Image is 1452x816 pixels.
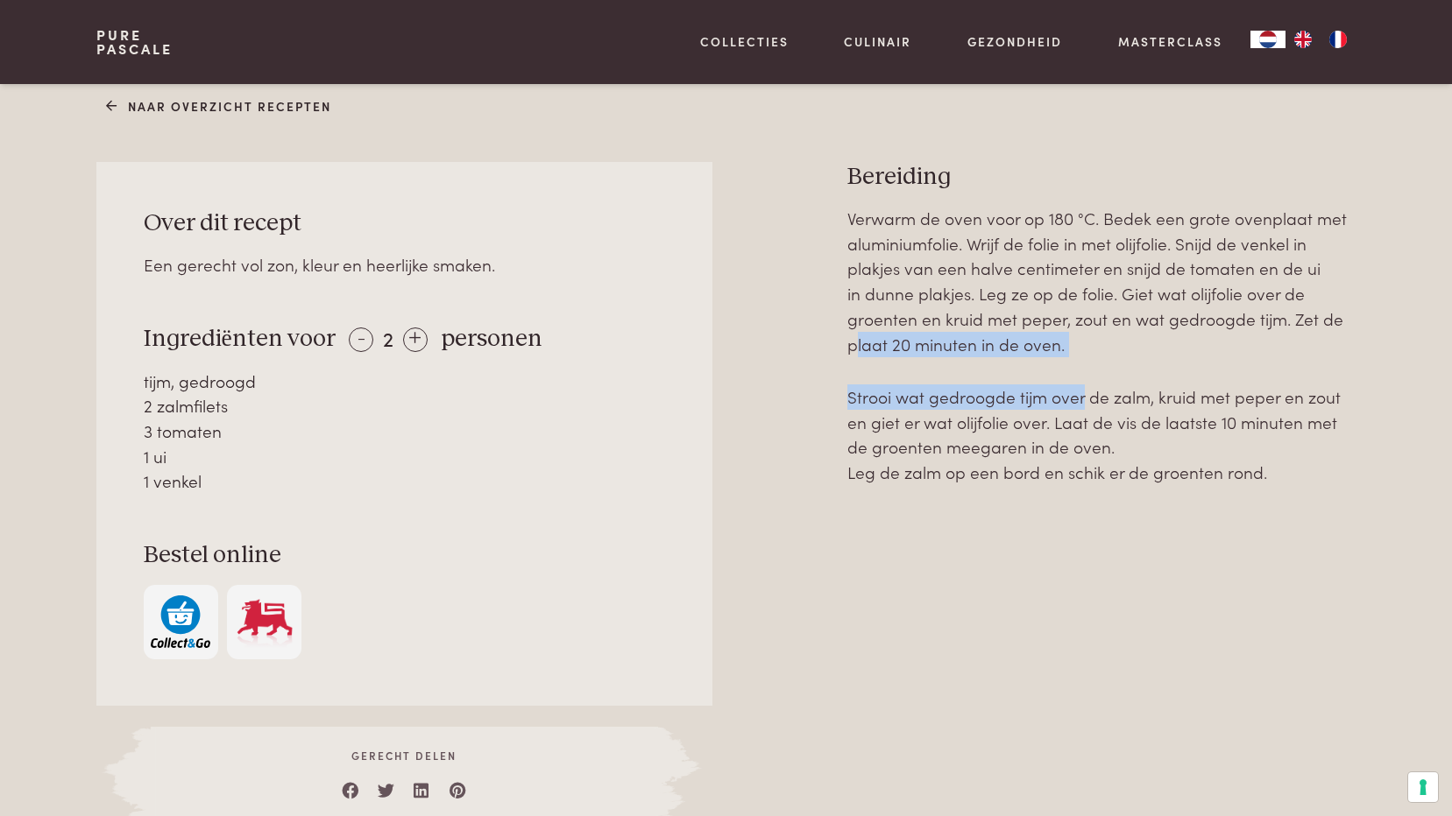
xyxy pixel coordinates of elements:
[151,595,210,649] img: c308188babc36a3a401bcb5cb7e020f4d5ab42f7cacd8327e500463a43eeb86c.svg
[106,97,331,116] a: Naar overzicht recepten
[144,540,666,571] h3: Bestel online
[844,32,911,51] a: Culinair
[144,444,666,469] div: 1 ui
[967,32,1062,51] a: Gezondheid
[144,369,666,394] div: tijm, gedroogd
[847,384,1356,485] p: Strooi wat gedroogde tijm over de zalm, kruid met peper en zout en giet er wat olijfolie over. La...
[96,28,173,56] a: PurePascale
[1118,32,1222,51] a: Masterclass
[144,419,666,444] div: 3 tomaten
[144,252,666,278] div: Een gerecht vol zon, kleur en heerlijke smaken.
[383,323,393,352] span: 2
[847,206,1356,356] p: Verwarm de oven voor op 180 °C. Bedek een grote ovenplaat met aluminiumfolie. Wrijf de folie in m...
[1250,31,1286,48] div: Language
[151,748,657,763] span: Gerecht delen
[1286,31,1321,48] a: EN
[1286,31,1356,48] ul: Language list
[1250,31,1286,48] a: NL
[144,208,666,239] h3: Over dit recept
[441,327,542,351] span: personen
[144,468,666,494] div: 1 venkel
[1321,31,1356,48] a: FR
[1250,31,1356,48] aside: Language selected: Nederlands
[1408,772,1438,802] button: Uw voorkeuren voor toestemming voor trackingtechnologieën
[847,162,1356,193] h3: Bereiding
[144,327,336,351] span: Ingrediënten voor
[144,393,666,419] div: 2 zalmfilets
[349,327,373,352] div: -
[700,32,789,51] a: Collecties
[403,327,428,352] div: +
[235,595,294,649] img: Delhaize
